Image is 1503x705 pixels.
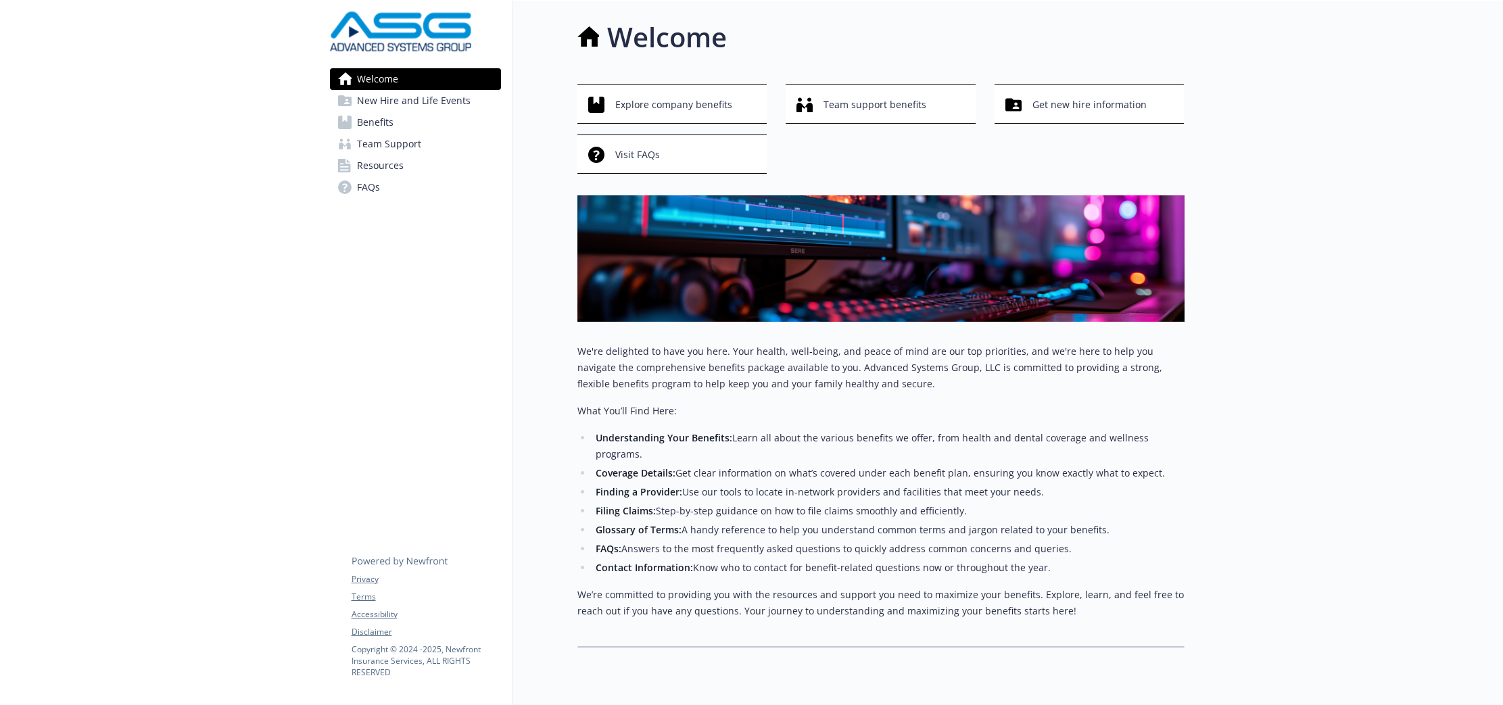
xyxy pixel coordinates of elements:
span: Team support benefits [824,92,926,118]
p: Copyright © 2024 - 2025 , Newfront Insurance Services, ALL RIGHTS RESERVED [352,643,500,678]
strong: Understanding Your Benefits: [596,431,732,444]
li: A handy reference to help you understand common terms and jargon related to your benefits. [592,522,1185,538]
button: Visit FAQs [577,135,767,174]
span: Resources [357,155,404,176]
strong: Glossary of Terms: [596,523,682,536]
p: We’re committed to providing you with the resources and support you need to maximize your benefit... [577,587,1185,619]
strong: Contact Information: [596,561,693,574]
span: Visit FAQs [615,142,660,168]
a: Terms [352,591,500,603]
li: Know who to contact for benefit-related questions now or throughout the year. [592,560,1185,576]
li: Learn all about the various benefits we offer, from health and dental coverage and wellness progr... [592,430,1185,462]
strong: FAQs: [596,542,621,555]
a: Resources [330,155,501,176]
button: Explore company benefits [577,84,767,124]
span: FAQs [357,176,380,198]
a: Accessibility [352,608,500,621]
span: Benefits [357,112,393,133]
span: Welcome [357,68,398,90]
a: Privacy [352,573,500,585]
p: We're delighted to have you here. Your health, well-being, and peace of mind are our top prioriti... [577,343,1185,392]
strong: Finding a Provider: [596,485,682,498]
img: overview page banner [577,195,1185,322]
span: New Hire and Life Events [357,90,471,112]
li: Answers to the most frequently asked questions to quickly address common concerns and queries. [592,541,1185,557]
a: Benefits [330,112,501,133]
button: Team support benefits [786,84,976,124]
strong: Filing Claims: [596,504,656,517]
li: Get clear information on what’s covered under each benefit plan, ensuring you know exactly what t... [592,465,1185,481]
button: Get new hire information [995,84,1185,124]
a: FAQs [330,176,501,198]
span: Explore company benefits [615,92,732,118]
a: Disclaimer [352,626,500,638]
span: Get new hire information [1032,92,1147,118]
span: Team Support [357,133,421,155]
strong: Coverage Details: [596,466,675,479]
a: Team Support [330,133,501,155]
a: Welcome [330,68,501,90]
li: Step-by-step guidance on how to file claims smoothly and efficiently. [592,503,1185,519]
li: Use our tools to locate in-network providers and facilities that meet your needs. [592,484,1185,500]
p: What You’ll Find Here: [577,403,1185,419]
a: New Hire and Life Events [330,90,501,112]
h1: Welcome [607,17,727,57]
